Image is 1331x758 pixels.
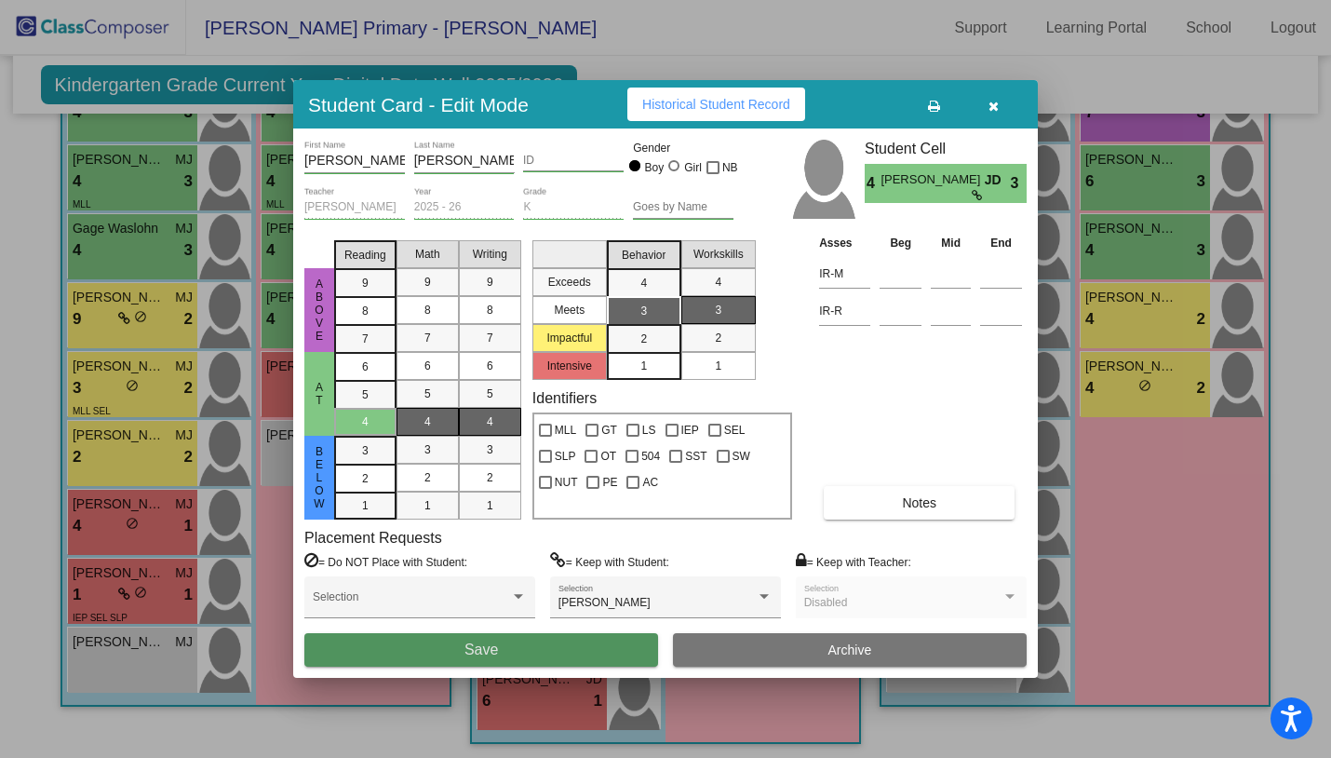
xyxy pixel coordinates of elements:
[715,274,721,291] span: 4
[865,172,881,195] span: 4
[523,201,624,214] input: grade
[311,277,328,343] span: Above
[487,469,493,486] span: 2
[473,246,507,263] span: Writing
[796,552,911,571] label: = Keep with Teacher:
[633,140,733,156] mat-label: Gender
[362,275,369,291] span: 9
[558,596,651,609] span: [PERSON_NAME]
[926,233,975,253] th: Mid
[875,233,926,253] th: Beg
[424,497,431,514] span: 1
[819,260,870,288] input: assessment
[642,97,790,112] span: Historical Student Record
[308,93,529,116] h3: Student Card - Edit Mode
[487,441,493,458] span: 3
[414,201,515,214] input: year
[424,386,431,402] span: 5
[641,445,660,467] span: 504
[555,419,576,441] span: MLL
[640,303,647,319] span: 3
[487,386,493,402] span: 5
[975,233,1027,253] th: End
[424,358,431,374] span: 6
[902,495,936,510] span: Notes
[362,386,369,403] span: 5
[644,159,665,176] div: Boy
[304,201,405,214] input: teacher
[487,330,493,346] span: 7
[424,413,431,430] span: 4
[683,159,702,176] div: Girl
[362,470,369,487] span: 2
[642,419,656,441] span: LS
[362,331,369,347] span: 7
[555,471,578,494] span: NUT
[344,247,386,264] span: Reading
[985,170,1011,190] span: JD
[487,274,493,291] span: 9
[362,442,369,459] span: 3
[819,297,870,325] input: assessment
[304,552,467,571] label: = Do NOT Place with Student:
[681,419,699,441] span: IEP
[532,389,597,407] label: Identifiers
[733,445,750,467] span: SW
[804,596,848,609] span: Disabled
[424,302,431,318] span: 8
[487,302,493,318] span: 8
[304,529,442,547] label: Placement Requests
[487,497,493,514] span: 1
[602,471,617,494] span: PE
[1011,172,1027,195] span: 3
[600,445,616,467] span: OT
[865,140,1027,157] h3: Student Cell
[424,274,431,291] span: 9
[640,275,647,291] span: 4
[685,445,706,467] span: SST
[362,303,369,319] span: 8
[724,419,746,441] span: SEL
[642,471,658,494] span: AC
[362,413,369,430] span: 4
[424,441,431,458] span: 3
[715,330,721,346] span: 2
[601,419,617,441] span: GT
[464,642,498,657] span: Save
[362,359,369,375] span: 6
[424,330,431,346] span: 7
[640,358,647,374] span: 1
[673,633,1027,667] button: Archive
[487,413,493,430] span: 4
[555,445,576,467] span: SLP
[828,643,872,657] span: Archive
[622,247,665,264] span: Behavior
[715,358,721,374] span: 1
[627,88,805,121] button: Historical Student Record
[715,302,721,318] span: 3
[722,156,738,179] span: NB
[693,246,744,263] span: Workskills
[362,497,369,514] span: 1
[633,201,733,214] input: goes by name
[415,246,440,263] span: Math
[424,469,431,486] span: 2
[311,381,328,407] span: At
[824,486,1015,520] button: Notes
[487,358,493,374] span: 6
[640,331,647,347] span: 2
[304,633,658,667] button: Save
[881,170,984,190] span: [PERSON_NAME]
[550,552,669,571] label: = Keep with Student:
[311,445,328,510] span: Below
[814,233,875,253] th: Asses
